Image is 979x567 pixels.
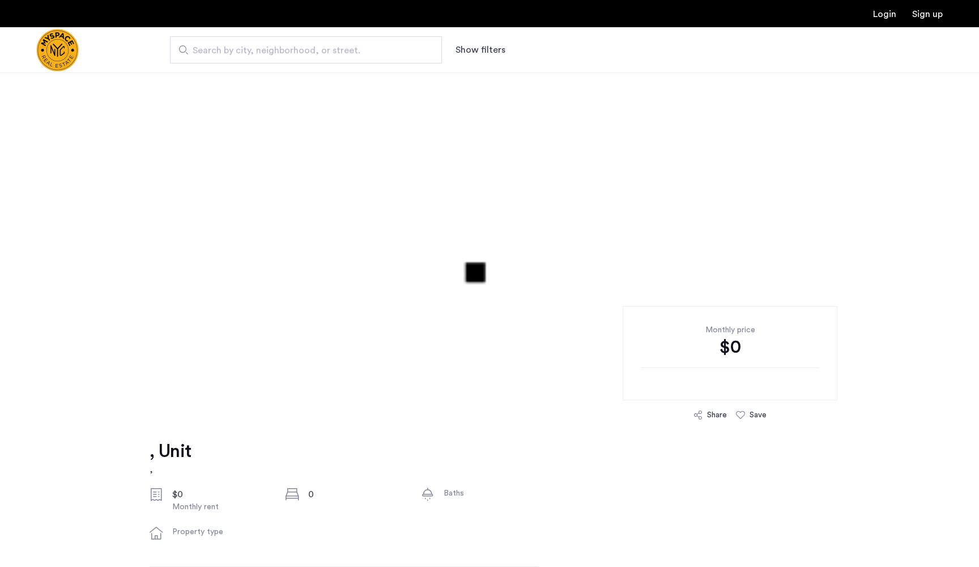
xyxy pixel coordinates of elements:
[912,10,943,19] a: Registration
[750,409,767,421] div: Save
[150,463,191,476] h2: ,
[36,29,79,71] a: Cazamio Logo
[172,488,267,501] div: $0
[308,488,403,501] div: 0
[172,501,267,513] div: Monthly rent
[36,29,79,71] img: logo
[150,440,191,463] h1: , Unit
[172,526,267,538] div: Property type
[193,44,410,57] span: Search by city, neighborhood, or street.
[641,336,819,358] div: $0
[170,36,442,64] input: Apartment Search
[456,43,505,57] button: Show or hide filters
[444,488,539,499] div: Baths
[873,10,896,19] a: Login
[176,73,803,413] img: 3.gif
[707,409,727,421] div: Share
[150,440,191,476] a: , Unit,
[641,324,819,336] div: Monthly price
